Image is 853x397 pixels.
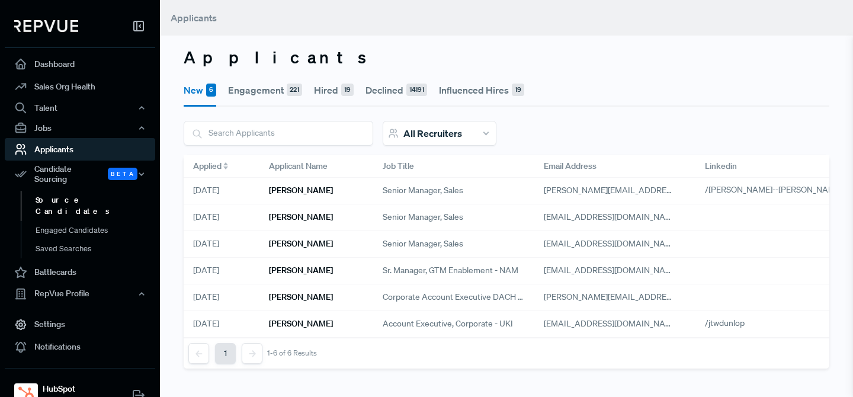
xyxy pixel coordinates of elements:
[705,318,745,328] span: /jtwdunlop
[242,343,262,364] button: Next
[544,318,679,329] span: [EMAIL_ADDRESS][DOMAIN_NAME]
[269,292,333,302] h6: [PERSON_NAME]
[269,212,333,222] h6: [PERSON_NAME]
[5,336,155,358] a: Notifications
[5,313,155,336] a: Settings
[544,292,807,302] span: [PERSON_NAME][EMAIL_ADDRESS][PERSON_NAME][DOMAIN_NAME]
[341,84,354,97] div: 19
[383,160,414,172] span: Job Title
[705,318,758,328] a: /jtwdunlop
[269,265,333,276] h6: [PERSON_NAME]
[5,161,155,188] div: Candidate Sourcing
[269,185,333,196] h6: [PERSON_NAME]
[383,291,525,303] span: Corporate Account Executive DACH (Remote)
[406,84,427,97] div: 14191
[544,160,597,172] span: Email Address
[5,284,155,304] button: RepVue Profile
[184,155,259,178] div: Toggle SortBy
[184,311,259,338] div: [DATE]
[228,73,302,107] button: Engagement221
[383,211,463,223] span: Senior Manager, Sales
[215,343,236,364] button: 1
[314,73,354,107] button: Hired19
[544,185,743,196] span: [PERSON_NAME][EMAIL_ADDRESS][DOMAIN_NAME]
[544,212,679,222] span: [EMAIL_ADDRESS][DOMAIN_NAME]
[5,98,155,118] button: Talent
[5,118,155,138] button: Jobs
[365,73,427,107] button: Declined14191
[108,168,137,180] span: Beta
[383,184,463,197] span: Senior Manager, Sales
[193,160,222,172] span: Applied
[14,20,78,32] img: RepVue
[184,121,373,145] input: Search Applicants
[206,84,216,97] div: 6
[21,239,171,258] a: Saved Searches
[184,47,829,68] h3: Applicants
[188,343,209,364] button: Previous
[5,75,155,98] a: Sales Org Health
[184,284,259,311] div: [DATE]
[21,191,171,221] a: Source Candidates
[184,258,259,284] div: [DATE]
[188,343,317,364] nav: pagination
[287,84,302,97] div: 221
[269,160,328,172] span: Applicant Name
[267,349,317,357] div: 1-6 of 6 Results
[705,160,737,172] span: Linkedin
[5,261,155,284] a: Battlecards
[403,127,462,139] span: All Recruiters
[5,161,155,188] button: Candidate Sourcing Beta
[43,383,107,395] strong: HubSpot
[184,73,216,107] button: New6
[512,84,524,97] div: 19
[184,178,259,204] div: [DATE]
[269,319,333,329] h6: [PERSON_NAME]
[184,231,259,258] div: [DATE]
[383,238,463,250] span: Senior Manager, Sales
[383,264,518,277] span: Sr. Manager, GTM Enablement - NAM
[5,53,155,75] a: Dashboard
[171,12,217,24] span: Applicants
[705,184,842,195] span: /[PERSON_NAME]--[PERSON_NAME]
[5,138,155,161] a: Applicants
[383,318,513,330] span: Account Executive, Corporate - UKI
[544,265,679,276] span: [EMAIL_ADDRESS][DOMAIN_NAME]
[21,221,171,240] a: Engaged Candidates
[269,239,333,249] h6: [PERSON_NAME]
[439,73,524,107] button: Influenced Hires 19
[544,238,679,249] span: [EMAIL_ADDRESS][DOMAIN_NAME]
[184,204,259,231] div: [DATE]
